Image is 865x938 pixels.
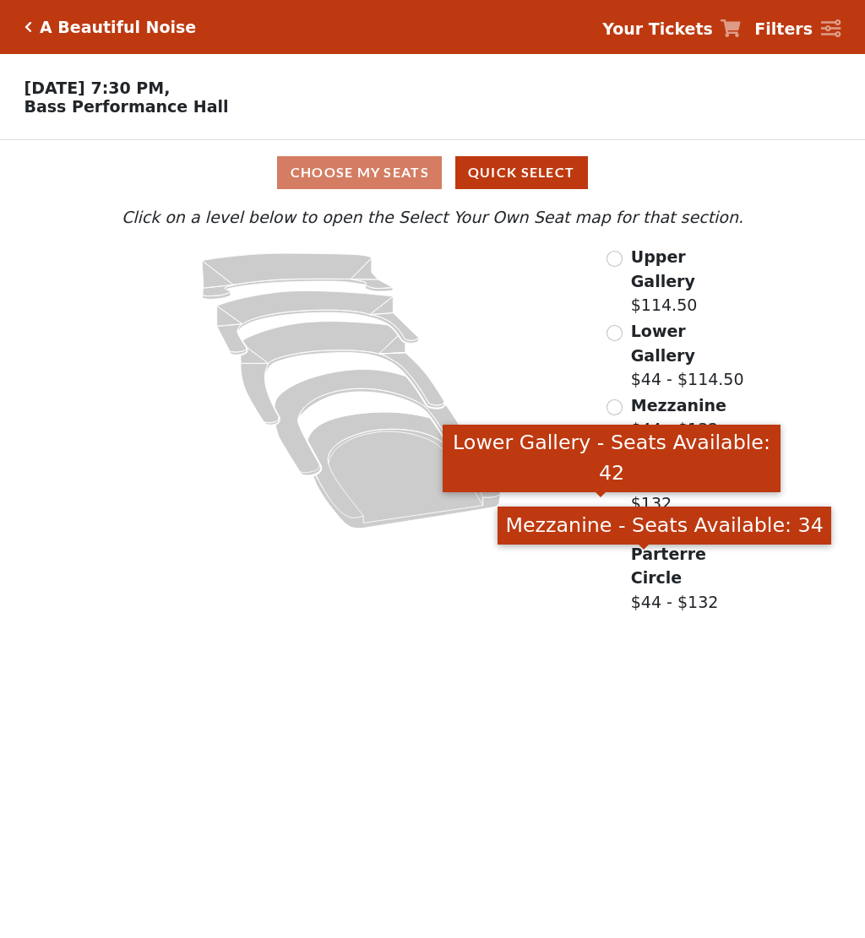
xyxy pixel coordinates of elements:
span: Mezzanine [631,396,726,415]
label: $44 - $114.50 [631,319,745,392]
a: Filters [754,17,841,41]
strong: Filters [754,19,813,38]
div: Mezzanine - Seats Available: 34 [498,507,831,545]
span: Lower Gallery [631,322,695,365]
span: Orchestra / Parterre Circle [631,520,732,587]
div: Lower Gallery - Seats Available: 42 [443,425,781,493]
label: $114.50 [631,245,745,317]
path: Upper Gallery - Seats Available: 286 [202,253,393,299]
h5: A Beautiful Noise [40,18,196,37]
button: Quick Select [455,156,588,189]
strong: Your Tickets [602,19,713,38]
path: Orchestra / Parterre Circle - Seats Available: 14 [307,412,501,529]
label: $44 - $132 [631,393,726,442]
p: Click on a level below to open the Select Your Own Seat map for that section. [120,205,745,230]
label: $44 - $132 [631,518,745,614]
path: Lower Gallery - Seats Available: 42 [217,291,419,355]
a: Click here to go back to filters [24,21,32,33]
span: Upper Gallery [631,247,695,290]
a: Your Tickets [602,17,741,41]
